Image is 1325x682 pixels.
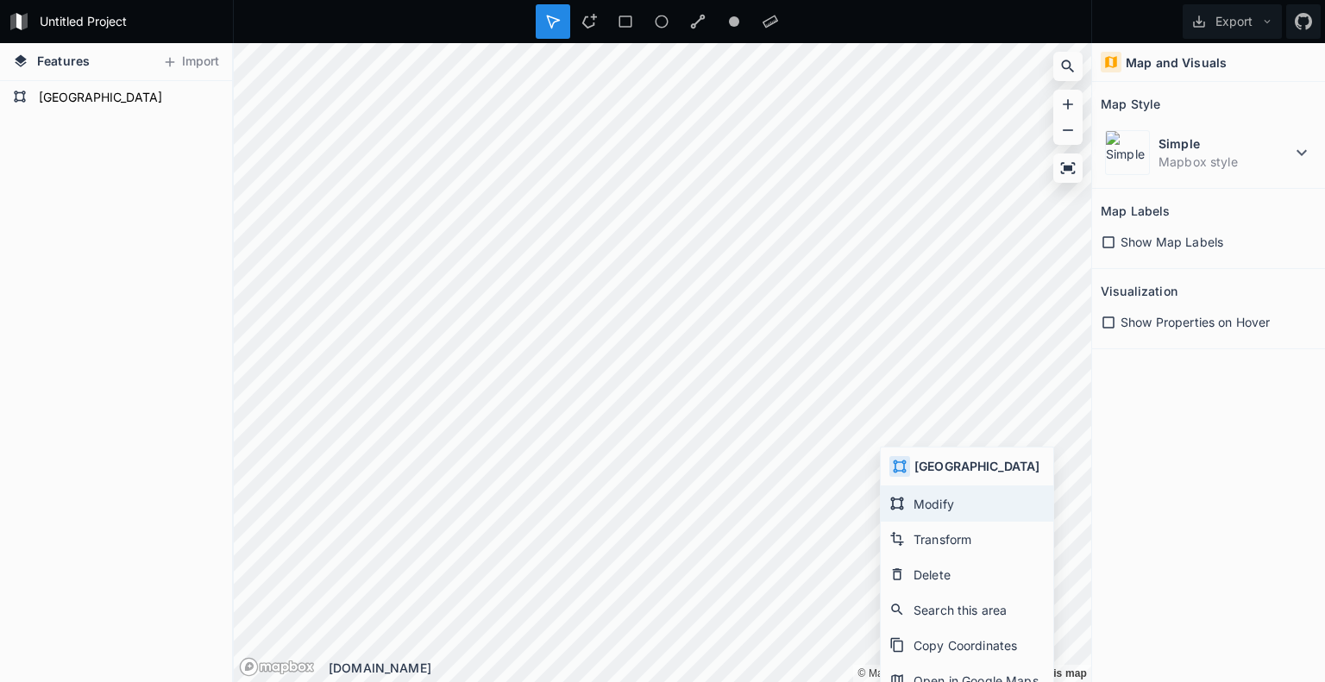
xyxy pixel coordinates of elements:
h2: Map Style [1101,91,1160,117]
div: Modify [881,486,1053,522]
h4: [GEOGRAPHIC_DATA] [914,457,1039,475]
div: Copy Coordinates [881,628,1053,663]
h2: Visualization [1101,278,1177,304]
dd: Mapbox style [1159,153,1291,171]
h2: Map Labels [1101,197,1170,224]
a: Mapbox [857,667,906,679]
span: Show Properties on Hover [1121,313,1270,331]
span: Features [37,52,90,70]
h4: Map and Visuals [1126,53,1227,72]
div: Search this area [881,592,1053,628]
dt: Simple [1159,135,1291,153]
div: Delete [881,557,1053,592]
button: Import [154,48,228,76]
div: Transform [881,522,1053,557]
button: Export [1183,4,1282,39]
img: Simple [1105,130,1150,175]
div: [DOMAIN_NAME] [329,659,1091,677]
a: Mapbox logo [239,657,315,677]
span: Show Map Labels [1121,233,1223,251]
